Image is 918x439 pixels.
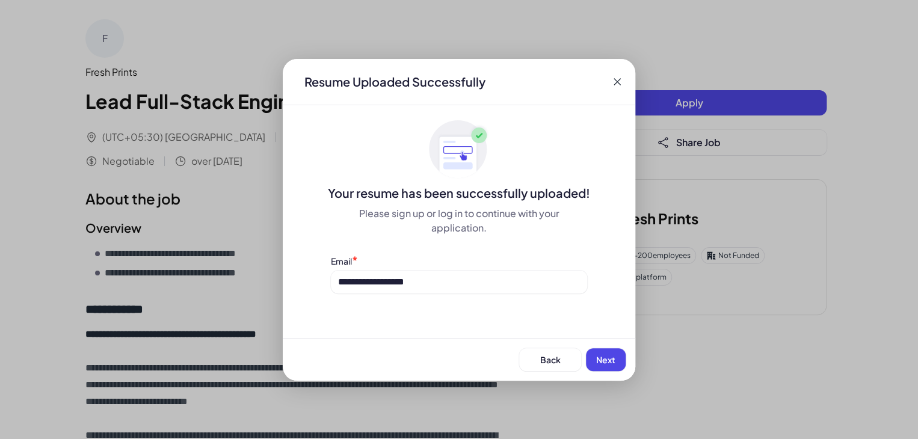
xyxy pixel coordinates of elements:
[295,73,495,90] div: Resume Uploaded Successfully
[429,120,489,180] img: ApplyedMaskGroup3.svg
[331,256,352,266] label: Email
[519,348,581,371] button: Back
[586,348,626,371] button: Next
[283,185,635,201] div: Your resume has been successfully uploaded!
[596,354,615,365] span: Next
[331,206,587,235] div: Please sign up or log in to continue with your application.
[540,354,561,365] span: Back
